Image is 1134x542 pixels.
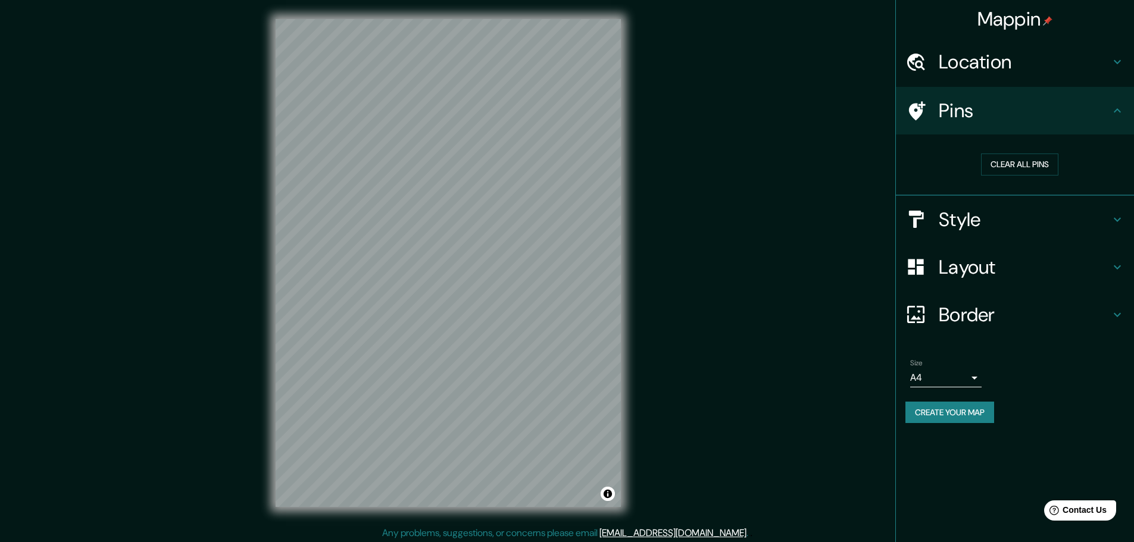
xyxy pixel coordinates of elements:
img: pin-icon.png [1043,16,1052,26]
button: Toggle attribution [601,487,615,501]
div: A4 [910,368,982,387]
button: Clear all pins [981,153,1058,176]
h4: Border [939,303,1110,327]
div: Pins [896,87,1134,134]
div: Style [896,196,1134,243]
canvas: Map [276,19,621,507]
h4: Pins [939,99,1110,123]
h4: Location [939,50,1110,74]
div: . [750,526,752,540]
div: Location [896,38,1134,86]
h4: Style [939,208,1110,231]
h4: Mappin [977,7,1053,31]
button: Create your map [905,402,994,424]
a: [EMAIL_ADDRESS][DOMAIN_NAME] [599,527,746,539]
div: . [748,526,750,540]
label: Size [910,358,923,368]
iframe: Help widget launcher [1028,496,1121,529]
div: Layout [896,243,1134,291]
div: Border [896,291,1134,339]
h4: Layout [939,255,1110,279]
p: Any problems, suggestions, or concerns please email . [382,526,748,540]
